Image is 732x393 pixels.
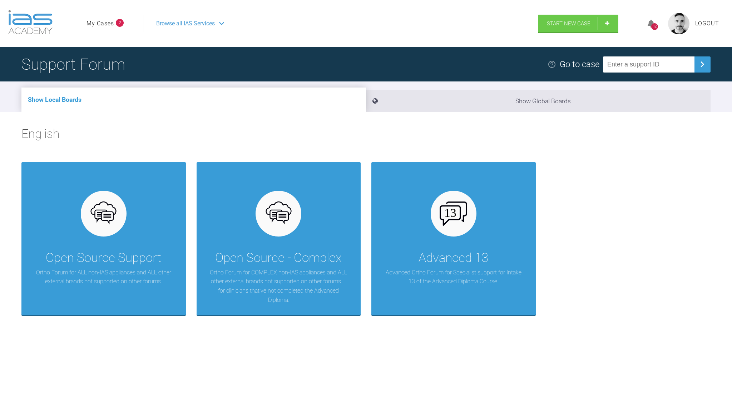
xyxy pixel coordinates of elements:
a: Start New Case [538,15,618,33]
div: Advanced 13 [419,248,488,268]
a: Logout [695,19,719,28]
h2: English [21,124,711,150]
div: Open Source - Complex [215,248,342,268]
div: 12 [651,23,658,30]
input: Enter a support ID [603,56,694,73]
img: opensource.6e495855.svg [90,200,117,227]
img: advanced-13.47c9b60d.svg [440,202,467,226]
div: Go to case [560,58,599,71]
a: Open Source SupportOrtho Forum for ALL non-IAS appliances and ALL other external brands not suppo... [21,162,186,315]
h1: Support Forum [21,52,125,77]
img: opensource.6e495855.svg [265,200,292,227]
a: My Cases [86,19,114,28]
div: Open Source Support [46,248,161,268]
a: Open Source - ComplexOrtho Forum for COMPLEX non-IAS appliances and ALL other external brands not... [197,162,361,315]
span: 2 [116,19,124,27]
p: Advanced Ortho Forum for Specialist support for Intake 13 of the Advanced Diploma Course. [382,268,525,286]
img: help.e70b9f3d.svg [548,60,556,69]
li: Show Local Boards [21,88,366,112]
p: Ortho Forum for ALL non-IAS appliances and ALL other external brands not supported on other forums. [32,268,175,286]
img: logo-light.3e3ef733.png [8,10,53,34]
img: profile.png [668,13,689,34]
span: Start New Case [547,20,590,27]
p: Ortho Forum for COMPLEX non-IAS appliances and ALL other external brands not supported on other f... [207,268,350,304]
span: Browse all IAS Services [156,19,215,28]
img: chevronRight.28bd32b0.svg [697,59,708,70]
li: Show Global Boards [366,90,711,112]
a: Advanced 13Advanced Ortho Forum for Specialist support for Intake 13 of the Advanced Diploma Course. [371,162,536,315]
